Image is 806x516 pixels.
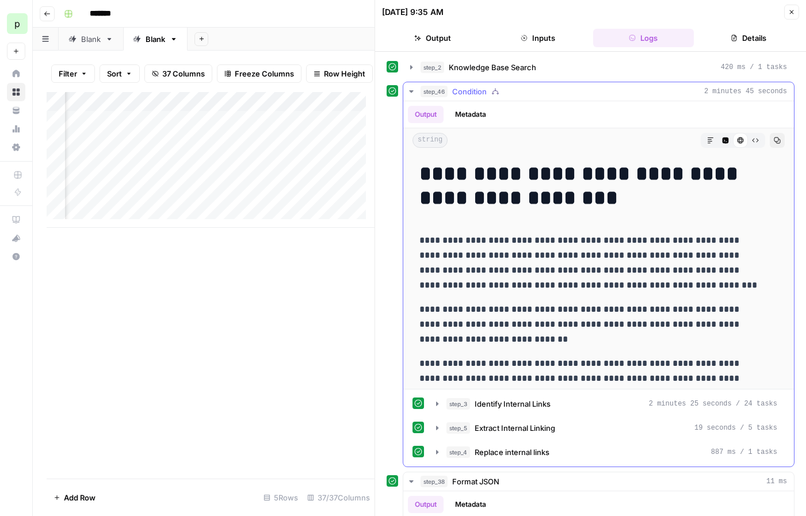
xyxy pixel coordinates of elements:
a: Your Data [7,101,25,120]
span: Replace internal links [475,446,549,458]
button: Freeze Columns [217,64,301,83]
span: Freeze Columns [235,68,294,79]
div: 2 minutes 45 seconds [403,101,794,467]
button: Output [408,496,444,513]
span: Condition [452,86,487,97]
button: Metadata [448,496,493,513]
span: p [14,17,20,30]
a: Blank [123,28,188,51]
span: Extract Internal Linking [475,422,555,434]
button: 11 ms [403,472,794,491]
button: 37 Columns [144,64,212,83]
a: AirOps Academy [7,211,25,229]
span: string [412,133,448,148]
span: Identify Internal Links [475,398,551,410]
button: 19 seconds / 5 tasks [429,419,784,437]
div: 5 Rows [259,488,303,507]
span: 2 minutes 25 seconds / 24 tasks [649,399,777,409]
button: Filter [51,64,95,83]
button: Output [408,106,444,123]
span: Format JSON [452,476,499,487]
div: Blank [81,33,101,45]
button: Workspace: paulcorp [7,9,25,38]
span: Row Height [324,68,365,79]
span: step_3 [446,398,470,410]
a: Home [7,64,25,83]
button: Help + Support [7,247,25,266]
span: Filter [59,68,77,79]
span: Add Row [64,492,96,503]
span: step_38 [421,476,448,487]
span: step_5 [446,422,470,434]
button: Logs [593,29,694,47]
a: Settings [7,138,25,156]
button: Details [698,29,799,47]
span: 37 Columns [162,68,205,79]
button: Sort [100,64,140,83]
div: 37/37 Columns [303,488,375,507]
button: 2 minutes 45 seconds [403,82,794,101]
button: 2 minutes 25 seconds / 24 tasks [429,395,784,413]
div: Blank [146,33,165,45]
a: Browse [7,83,25,101]
button: Output [382,29,483,47]
span: Sort [107,68,122,79]
button: Inputs [487,29,588,47]
span: 887 ms / 1 tasks [711,447,777,457]
button: Metadata [448,106,493,123]
span: 2 minutes 45 seconds [704,86,787,97]
span: step_2 [421,62,444,73]
button: Add Row [47,488,102,507]
span: Knowledge Base Search [449,62,536,73]
span: 11 ms [766,476,787,487]
a: Usage [7,120,25,138]
button: 420 ms / 1 tasks [403,58,794,77]
span: 19 seconds / 5 tasks [694,423,777,433]
button: Row Height [306,64,373,83]
span: 420 ms / 1 tasks [721,62,787,72]
button: 887 ms / 1 tasks [429,443,784,461]
span: step_46 [421,86,448,97]
div: [DATE] 9:35 AM [382,6,444,18]
span: step_4 [446,446,470,458]
div: What's new? [7,230,25,247]
button: What's new? [7,229,25,247]
a: Blank [59,28,123,51]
